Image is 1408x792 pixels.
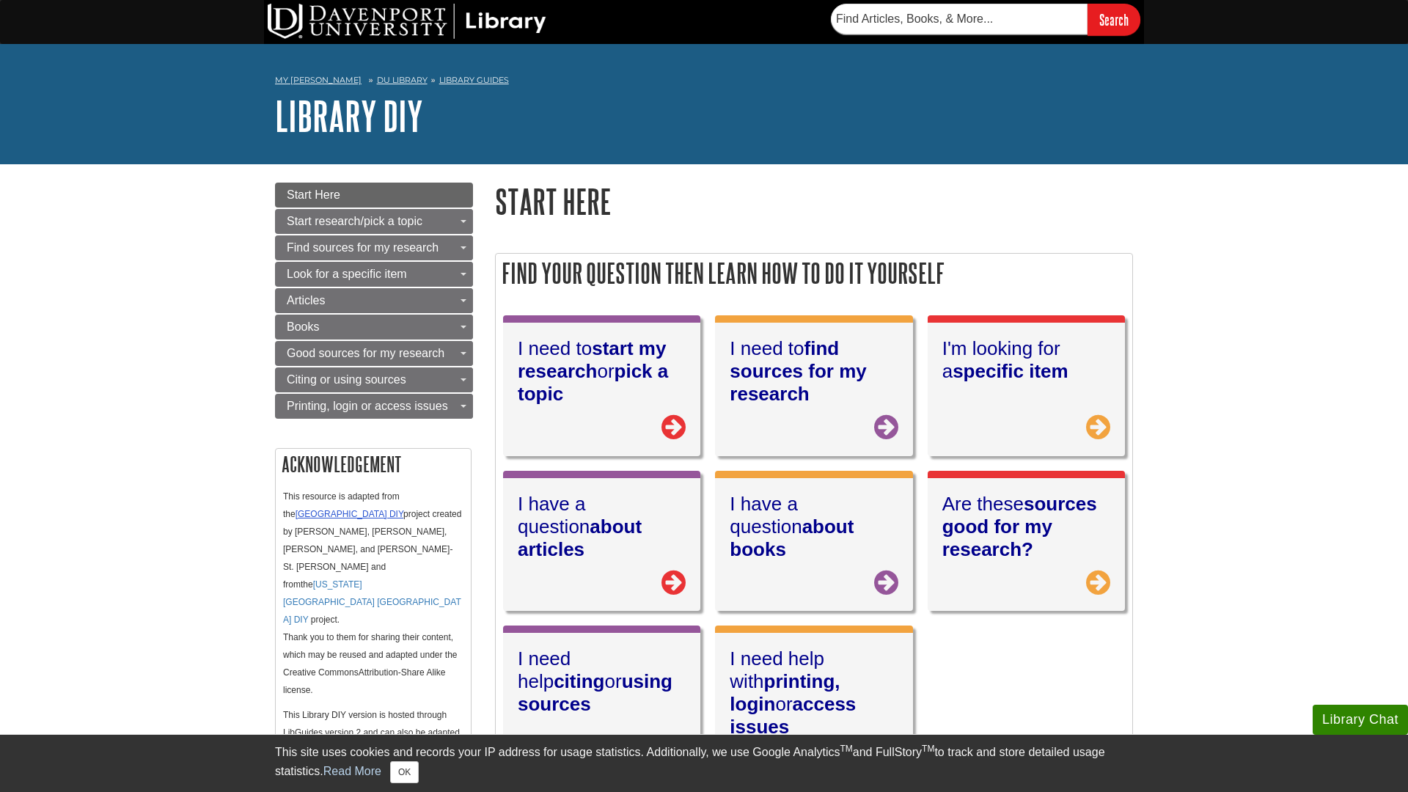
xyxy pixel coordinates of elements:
strong: access issues [730,693,856,738]
a: I need tofind sources for my research [715,323,912,455]
strong: start my research [518,337,666,382]
strong: pick a topic [518,360,668,405]
h2: I have a question [730,493,898,561]
h2: I'm looking for a [942,337,1110,395]
a: I need help withprinting, loginoraccess issues [715,633,912,788]
span: Printing, login or access issues [287,400,448,412]
h2: Acknowledgement [276,449,471,480]
input: Search [1088,4,1140,35]
strong: about books [730,516,854,560]
button: Library Chat [1313,705,1408,735]
sup: TM [840,744,852,754]
span: Good sources for my research [287,347,444,359]
span: Look for a specific item [287,268,407,280]
nav: breadcrumb [275,70,1133,94]
span: project. [311,615,340,625]
a: [US_STATE][GEOGRAPHIC_DATA] [GEOGRAPHIC_DATA] DIY [283,579,461,625]
h2: I need to or [518,337,686,406]
h2: I need help with or [730,648,898,738]
a: [GEOGRAPHIC_DATA] DIY [296,509,403,519]
strong: sources good for my research? [942,493,1097,560]
h2: I have a question [518,493,686,561]
span: Start Here [287,188,340,201]
h2: Find your question then learn how to Do It Yourself [496,254,1132,293]
a: Library Guides [439,75,509,85]
a: Start Here [275,183,473,208]
h2: I need help or [518,648,686,727]
a: Citing or using sources [275,367,473,392]
input: Find Articles, Books, & More... [831,4,1088,34]
strong: citing [554,670,604,692]
a: DU Library [377,75,428,85]
span: This resource is adapted from the project created by [PERSON_NAME], [PERSON_NAME], [PERSON_NAME],... [283,491,461,695]
strong: using sources [518,670,672,715]
a: Look for a specific item [275,262,473,287]
a: I'm looking for aspecific item [928,323,1125,455]
button: Close [390,761,419,783]
a: Library DIY [275,93,423,139]
a: Start research/pick a topic [275,209,473,234]
strong: specific item [953,360,1068,382]
span: the [283,579,461,625]
span: Books [287,320,319,333]
a: I have a questionabout articles [503,478,700,611]
span: This Library DIY version is hosted through LibGuides version 2 and can also be adapted under the ... [283,710,460,773]
a: My [PERSON_NAME] [275,74,362,87]
a: I have a questionabout books [715,478,912,611]
div: This site uses cookies and records your IP address for usage statistics. Additionally, we use Goo... [275,744,1133,783]
a: Books [275,315,473,340]
strong: about articles [518,516,642,560]
span: Attribution-Share Alike license [283,667,445,695]
sup: TM [922,744,934,754]
form: Searches DU Library's articles, books, and more [831,4,1140,35]
span: Citing or using sources [287,373,406,386]
a: Good sources for my research [275,341,473,366]
strong: printing, login [730,670,840,715]
h2: Are these [942,493,1110,561]
strong: find sources for my research [730,337,866,405]
a: Are thesesources good for my research? [928,478,1125,611]
h1: Start Here [495,183,1133,220]
a: Articles [275,288,473,313]
a: I need helpcitingorusing sources [503,633,700,788]
img: DU Library [268,4,546,39]
a: Printing, login or access issues [275,394,473,419]
span: Articles [287,294,325,307]
h2: I need to [730,337,898,406]
a: Read More [323,765,381,777]
span: Find sources for my research [287,241,439,254]
a: I need tostart my researchorpick a topic [503,323,700,455]
span: Start research/pick a topic [287,215,422,227]
a: Find sources for my research [275,235,473,260]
